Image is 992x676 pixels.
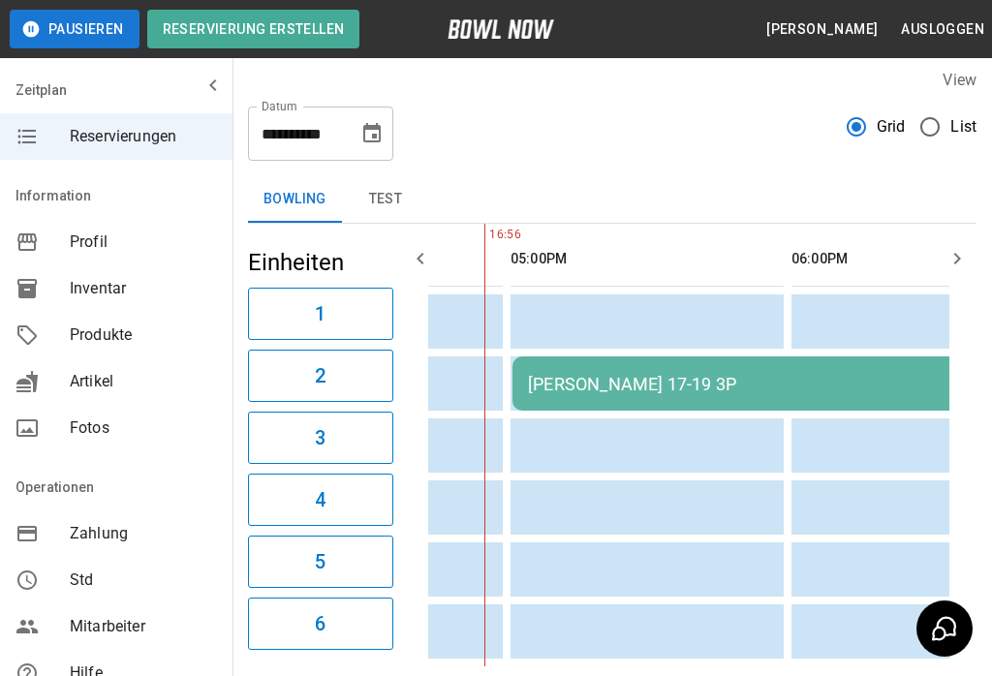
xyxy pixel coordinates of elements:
[70,125,217,148] span: Reservierungen
[248,598,393,650] button: 6
[248,176,342,223] button: Bowling
[147,10,360,48] button: Reservierung erstellen
[315,546,325,577] h6: 5
[70,615,217,638] span: Mitarbeiter
[248,176,976,223] div: inventory tabs
[484,226,489,245] span: 16:56
[70,370,217,393] span: Artikel
[315,422,325,453] h6: 3
[70,416,217,440] span: Fotos
[248,474,393,526] button: 4
[10,10,139,48] button: Pausieren
[315,298,325,329] h6: 1
[248,288,393,340] button: 1
[893,12,992,47] button: Ausloggen
[248,536,393,588] button: 5
[70,230,217,254] span: Profil
[315,484,325,515] h6: 4
[759,12,885,47] button: [PERSON_NAME]
[353,114,391,153] button: Choose date, selected date is 3. Okt. 2025
[950,115,976,138] span: List
[70,323,217,347] span: Produkte
[511,231,784,287] th: 05:00PM
[315,360,325,391] h6: 2
[70,522,217,545] span: Zahlung
[70,277,217,300] span: Inventar
[943,71,976,89] label: View
[248,247,393,278] h5: Einheiten
[342,176,429,223] button: test
[70,568,217,592] span: Std
[248,350,393,402] button: 2
[248,412,393,464] button: 3
[877,115,906,138] span: Grid
[448,19,554,39] img: logo
[315,608,325,639] h6: 6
